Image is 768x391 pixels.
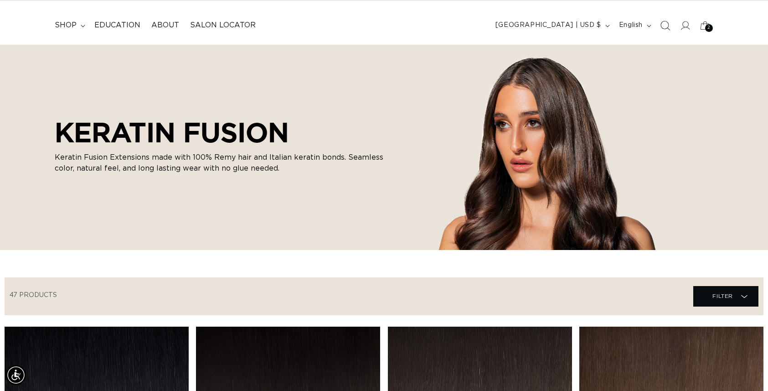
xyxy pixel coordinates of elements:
[55,116,401,148] h2: KERATIN FUSION
[495,21,601,30] span: [GEOGRAPHIC_DATA] | USD $
[707,24,711,32] span: 2
[146,15,185,36] a: About
[613,17,655,34] button: English
[619,21,643,30] span: English
[10,292,57,298] span: 47 products
[712,287,733,305] span: Filter
[490,17,613,34] button: [GEOGRAPHIC_DATA] | USD $
[89,15,146,36] a: Education
[94,21,140,30] span: Education
[6,365,26,385] div: Accessibility Menu
[693,286,758,307] summary: Filter
[655,16,675,36] summary: Search
[190,21,256,30] span: Salon Locator
[49,15,89,36] summary: shop
[185,15,261,36] a: Salon Locator
[55,21,77,30] span: shop
[151,21,179,30] span: About
[55,152,401,174] p: Keratin Fusion Extensions made with 100% Remy hair and Italian keratin bonds. Seamless color, nat...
